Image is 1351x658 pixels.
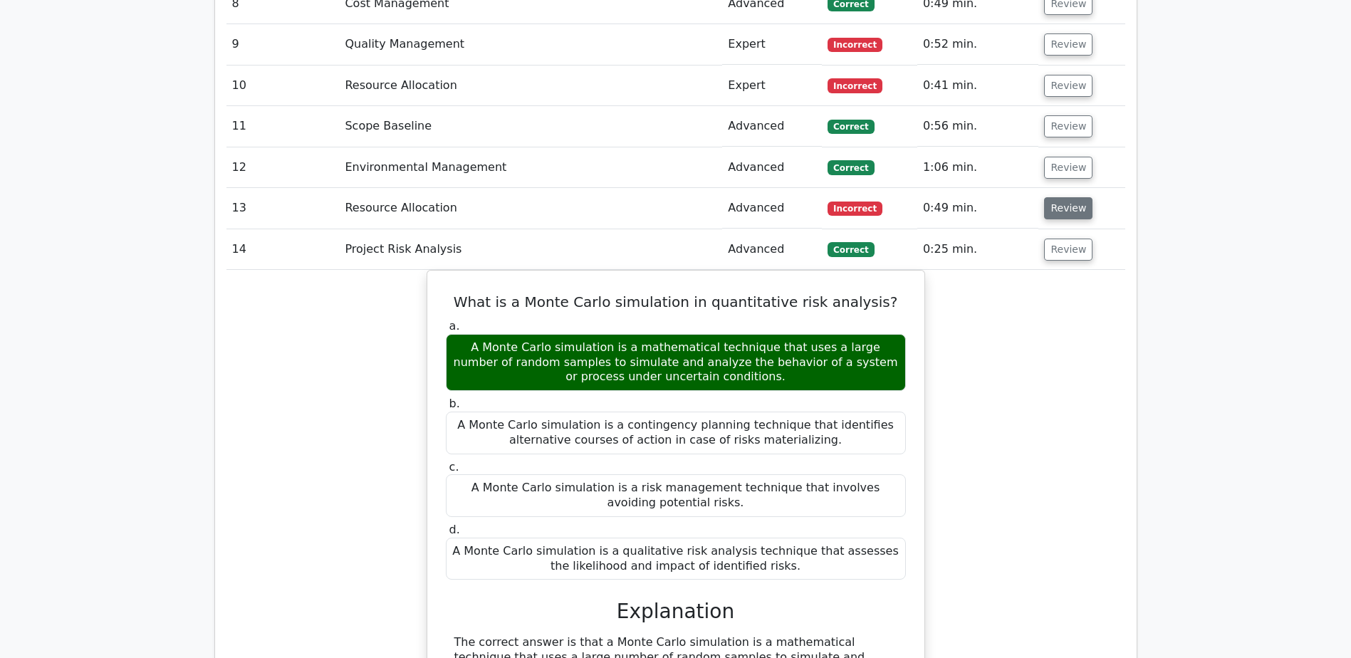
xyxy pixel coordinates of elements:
[226,188,340,229] td: 13
[444,293,907,310] h5: What is a Monte Carlo simulation in quantitative risk analysis?
[917,106,1039,147] td: 0:56 min.
[339,188,722,229] td: Resource Allocation
[828,202,882,216] span: Incorrect
[446,412,906,454] div: A Monte Carlo simulation is a contingency planning technique that identifies alternative courses ...
[446,474,906,517] div: A Monte Carlo simulation is a risk management technique that involves avoiding potential risks.
[449,523,460,536] span: d.
[828,38,882,52] span: Incorrect
[446,538,906,580] div: A Monte Carlo simulation is a qualitative risk analysis technique that assesses the likelihood an...
[917,188,1039,229] td: 0:49 min.
[449,319,460,333] span: a.
[226,229,340,270] td: 14
[828,242,874,256] span: Correct
[1044,33,1092,56] button: Review
[828,160,874,174] span: Correct
[449,397,460,410] span: b.
[722,106,822,147] td: Advanced
[339,229,722,270] td: Project Risk Analysis
[917,229,1039,270] td: 0:25 min.
[226,66,340,106] td: 10
[339,106,722,147] td: Scope Baseline
[722,188,822,229] td: Advanced
[917,147,1039,188] td: 1:06 min.
[446,334,906,391] div: A Monte Carlo simulation is a mathematical technique that uses a large number of random samples t...
[339,24,722,65] td: Quality Management
[722,24,822,65] td: Expert
[1044,239,1092,261] button: Review
[722,229,822,270] td: Advanced
[722,66,822,106] td: Expert
[722,147,822,188] td: Advanced
[1044,197,1092,219] button: Review
[917,66,1039,106] td: 0:41 min.
[226,147,340,188] td: 12
[226,106,340,147] td: 11
[1044,115,1092,137] button: Review
[226,24,340,65] td: 9
[454,600,897,624] h3: Explanation
[449,460,459,474] span: c.
[828,120,874,134] span: Correct
[339,147,722,188] td: Environmental Management
[339,66,722,106] td: Resource Allocation
[828,78,882,93] span: Incorrect
[1044,157,1092,179] button: Review
[1044,75,1092,97] button: Review
[917,24,1039,65] td: 0:52 min.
